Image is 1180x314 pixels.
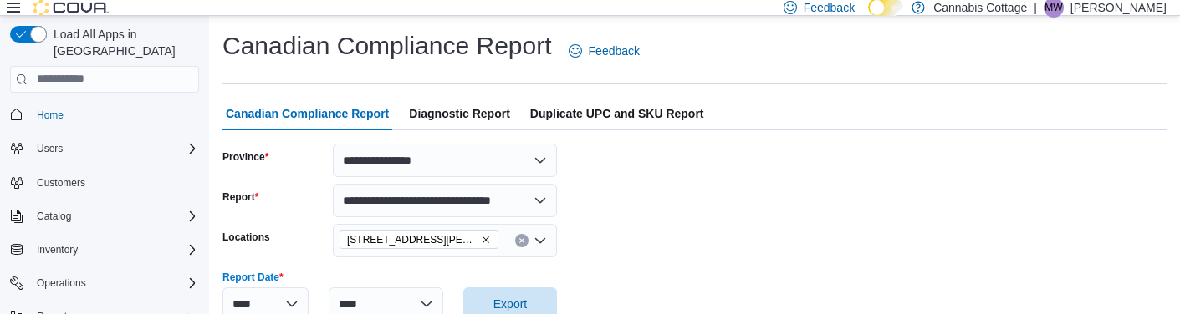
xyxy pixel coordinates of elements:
[30,206,199,226] span: Catalog
[30,139,69,159] button: Users
[30,206,78,226] button: Catalog
[409,97,510,130] span: Diagnostic Report
[222,150,268,164] label: Province
[47,26,199,59] span: Load All Apps in [GEOGRAPHIC_DATA]
[37,176,85,190] span: Customers
[3,103,206,127] button: Home
[37,243,78,256] span: Inventory
[493,296,527,312] span: Export
[3,170,206,195] button: Customers
[37,109,64,122] span: Home
[30,139,199,159] span: Users
[562,34,646,68] a: Feedback
[30,240,84,260] button: Inventory
[3,205,206,228] button: Catalog
[30,240,199,260] span: Inventory
[222,271,284,284] label: Report Date
[37,142,63,155] span: Users
[30,273,93,293] button: Operations
[347,231,478,248] span: [STREET_ADDRESS][PERSON_NAME]
[30,173,92,193] a: Customers
[3,271,206,295] button: Operations
[30,273,199,293] span: Operations
[222,190,258,204] label: Report
[481,235,491,245] button: Remove 385 Martin St from selection in this group
[30,105,70,125] a: Home
[30,172,199,193] span: Customers
[222,29,552,63] h1: Canadian Compliance Report
[340,230,498,249] span: 385 Martin St
[37,276,86,290] span: Operations
[530,97,704,130] span: Duplicate UPC and SKU Report
[868,16,869,17] span: Dark Mode
[534,234,547,247] button: Open list of options
[222,230,270,244] label: Locations
[37,210,71,223] span: Catalog
[3,238,206,261] button: Inventory
[3,137,206,160] button: Users
[30,104,199,125] span: Home
[589,43,640,59] span: Feedback
[515,234,529,247] button: Clear input
[226,97,389,130] span: Canadian Compliance Report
